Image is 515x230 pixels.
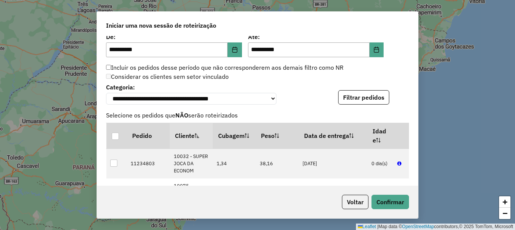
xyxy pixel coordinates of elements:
[256,178,299,208] td: 25,20
[228,42,242,58] button: Choose Date
[170,178,213,208] td: 10075 - CONVENIENCIA DO MAJO
[170,123,213,149] th: Cliente
[367,178,393,208] td: 0 dia(s)
[175,111,188,119] strong: NÃO
[127,123,170,149] th: Pedido
[106,72,229,81] label: Considerar os clientes sem setor vinculado
[371,195,409,209] button: Confirmar
[370,42,384,58] button: Choose Date
[213,149,256,178] td: 1,34
[503,208,507,218] span: −
[367,149,393,178] td: 0 dia(s)
[256,149,299,178] td: 38,16
[402,224,434,229] a: OpenStreetMap
[106,32,242,41] label: De:
[170,149,213,178] td: 10032 - SUPER JOCA DA ECONOM
[106,83,276,92] label: Categoria:
[503,197,507,207] span: +
[299,123,368,149] th: Data de entrega
[367,123,393,149] th: Idade
[358,224,376,229] a: Leaflet
[127,149,170,178] td: 11234803
[256,123,299,149] th: Peso
[377,224,378,229] span: |
[248,32,384,41] label: Até:
[106,65,111,70] input: Incluir os pedidos desse período que não corresponderem aos demais filtro como NR
[106,21,216,30] span: Iniciar uma nova sessão de roteirização
[499,208,510,219] a: Zoom out
[127,178,170,208] td: 11234640
[106,74,111,79] input: Considerar os clientes sem setor vinculado
[299,178,368,208] td: [DATE]
[356,224,515,230] div: Map data © contributors,© 2025 TomTom, Microsoft
[213,178,256,208] td: 0,84
[499,196,510,208] a: Zoom in
[106,63,343,72] label: Incluir os pedidos desse período que não corresponderem aos demais filtro como NR
[338,90,389,105] button: Filtrar pedidos
[101,111,414,120] span: Selecione os pedidos que serão roteirizados
[342,195,368,209] button: Voltar
[213,123,256,149] th: Cubagem
[299,149,368,178] td: [DATE]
